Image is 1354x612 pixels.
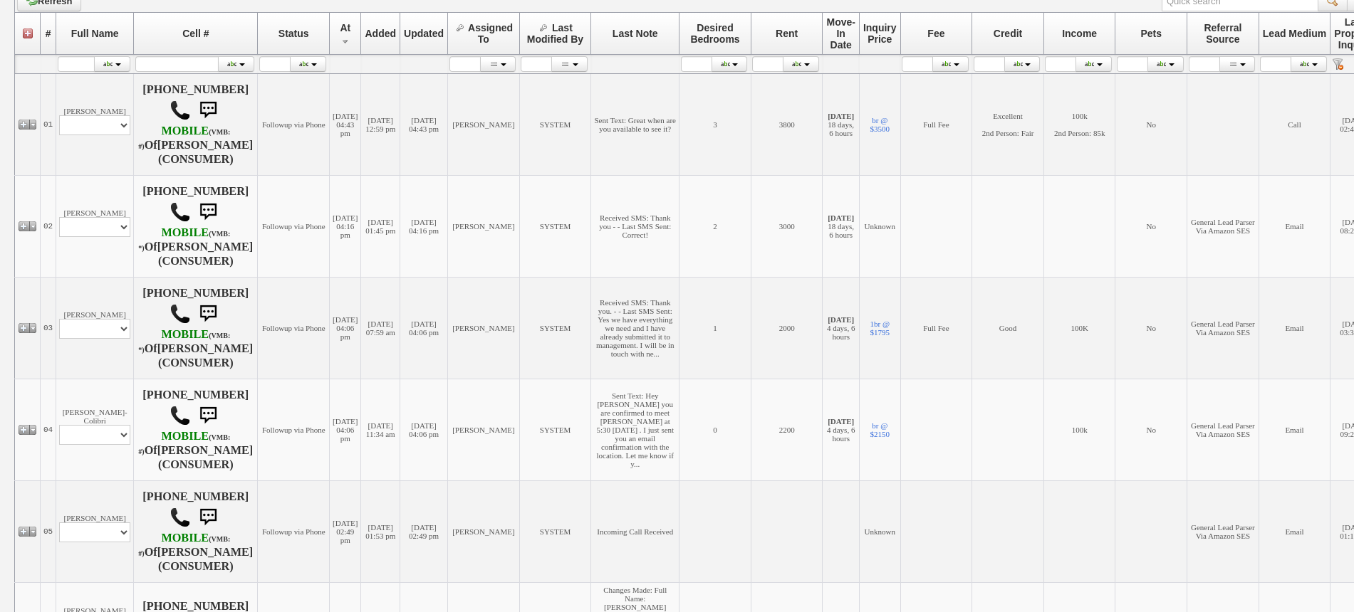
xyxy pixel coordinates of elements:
td: 2 [679,175,751,277]
td: General Lead Parser Via Amazon SES [1187,277,1259,379]
td: 100k [1043,379,1115,480]
td: [DATE] 11:34 am [361,379,400,480]
font: MOBILE [161,532,209,544]
span: Full Name [71,28,119,39]
font: MOBILE [161,328,209,341]
span: Cell # [182,28,209,39]
td: 4 days, 6 hours [823,379,859,480]
b: [PERSON_NAME] [157,241,254,253]
td: General Lead Parser Via Amazon SES [1187,175,1259,277]
span: Income [1062,28,1097,39]
td: [DATE] 04:06 pm [330,379,361,480]
td: 3 [679,73,751,175]
span: At [340,22,350,33]
span: Inquiry Price [863,22,897,45]
a: 1br @ $1795 [870,320,890,337]
td: [PERSON_NAME] [56,480,134,582]
a: br @ $2150 [870,421,890,438]
font: MOBILE [161,226,209,239]
td: [DATE] 04:43 pm [400,73,448,175]
td: 100K [1043,277,1115,379]
td: Full Fee [900,277,972,379]
span: Lead Medium [1263,28,1326,39]
h4: [PHONE_NUMBER] Of (CONSUMER) [137,185,254,268]
td: Followup via Phone [258,379,330,480]
td: SYSTEM [519,379,591,480]
font: MOBILE [161,430,209,443]
a: Reset filter row [1332,58,1343,70]
td: No [1115,175,1187,277]
span: Desired Bedrooms [690,22,739,45]
td: Followup via Phone [258,175,330,277]
td: 18 days, 6 hours [823,73,859,175]
img: sms.png [194,401,222,430]
td: 18 days, 6 hours [823,175,859,277]
td: Sent Text: Hey [PERSON_NAME] you are confirmed to meet [PERSON_NAME] at 5:30 [DATE] . I just sent... [591,379,679,480]
b: [DATE] [828,213,854,222]
td: [PERSON_NAME] [56,73,134,175]
span: Updated [404,28,444,39]
font: (VMB: *) [138,230,230,252]
img: call.png [170,507,191,528]
td: Sent Text: Great when are you available to see it? [591,73,679,175]
font: (VMB: *) [138,332,230,354]
span: Assigned To [468,22,513,45]
img: call.png [170,405,191,426]
td: No [1115,73,1187,175]
td: [PERSON_NAME] [448,73,520,175]
td: [DATE] 04:06 pm [400,379,448,480]
b: [DATE] [828,315,854,324]
td: [DATE] 02:49 pm [400,480,448,582]
td: Email [1259,277,1330,379]
span: Rent [776,28,798,39]
td: Good [972,277,1044,379]
td: 3800 [751,73,823,175]
h4: [PHONE_NUMBER] Of (CONSUMER) [137,389,254,471]
img: sms.png [194,503,222,532]
td: SYSTEM [519,480,591,582]
span: Referral Source [1204,22,1241,45]
td: 03 [41,277,56,379]
td: 2000 [751,277,823,379]
span: Added [365,28,396,39]
td: 2200 [751,379,823,480]
td: [PERSON_NAME] [448,480,520,582]
b: [PERSON_NAME] [157,342,254,355]
h4: [PHONE_NUMBER] Of (CONSUMER) [137,287,254,369]
td: Followup via Phone [258,480,330,582]
td: Followup via Phone [258,277,330,379]
span: Move-In Date [826,16,855,51]
td: [DATE] 04:06 pm [330,277,361,379]
td: [DATE] 01:45 pm [361,175,400,277]
td: SYSTEM [519,277,591,379]
td: Email [1259,480,1330,582]
font: (VMB: #) [138,128,230,150]
td: 3000 [751,175,823,277]
td: 05 [41,480,56,582]
b: [PERSON_NAME] [157,444,254,457]
span: Last Modified By [527,22,583,45]
span: Status [278,28,309,39]
td: No [1115,277,1187,379]
font: (VMB: #) [138,433,230,455]
td: Call [1259,73,1330,175]
td: 01 [41,73,56,175]
td: [DATE] 02:49 pm [330,480,361,582]
h4: [PHONE_NUMBER] Of (CONSUMER) [137,83,254,166]
td: Email [1259,175,1330,277]
td: [PERSON_NAME]-Colibri [56,379,134,480]
td: Email [1259,379,1330,480]
td: [DATE] 04:16 pm [400,175,448,277]
td: 04 [41,379,56,480]
td: Excellent 2nd Person: Fair [972,73,1044,175]
b: [PERSON_NAME] [157,139,254,152]
td: General Lead Parser Via Amazon SES [1187,480,1259,582]
font: (VMB: #) [138,535,230,557]
b: [DATE] [828,417,854,426]
span: Last Note [613,28,658,39]
td: [PERSON_NAME] [448,379,520,480]
td: 1 [679,277,751,379]
td: [DATE] 01:53 pm [361,480,400,582]
a: br @ $3500 [870,116,890,133]
b: T-Mobile USA, Inc. [138,532,230,559]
